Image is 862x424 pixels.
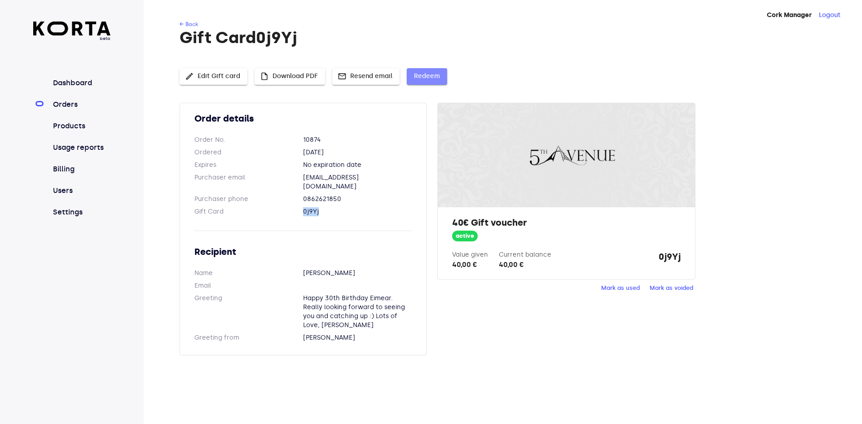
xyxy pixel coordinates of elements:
[303,207,412,216] dd: 0j9Yj
[452,232,478,240] span: active
[194,173,303,191] dt: Purchaser email
[255,68,325,85] button: Download PDF
[194,281,303,290] dt: Email
[262,71,318,82] span: Download PDF
[187,71,240,82] span: Edit Gift card
[303,333,412,342] dd: [PERSON_NAME]
[303,195,412,204] dd: 0862621850
[51,121,111,131] a: Products
[33,22,111,35] img: Korta
[819,11,840,20] button: Logout
[194,245,412,258] h2: Recipient
[51,185,111,196] a: Users
[499,251,551,258] label: Current balance
[194,333,303,342] dt: Greeting from
[452,251,488,258] label: Value given
[180,68,247,85] button: Edit Gift card
[303,294,412,330] dd: Happy 30th Birthday Eimear. Really looking forward to seeing you and catching up :) Lots of Love,...
[194,269,303,278] dt: Name
[599,281,642,295] button: Mark as used
[647,281,695,295] button: Mark as voided
[452,259,488,270] div: 40,00 €
[452,216,680,229] h2: 40€ Gift voucher
[33,35,111,42] span: beta
[650,283,693,293] span: Mark as voided
[260,72,269,81] span: insert_drive_file
[601,283,640,293] span: Mark as used
[338,72,347,81] span: mail
[51,99,111,110] a: Orders
[194,136,303,144] dt: Order No.
[180,71,247,79] a: Edit Gift card
[194,148,303,157] dt: Ordered
[51,207,111,218] a: Settings
[659,250,681,270] strong: 0j9Yj
[194,112,412,125] h2: Order details
[303,269,412,278] dd: [PERSON_NAME]
[51,142,111,153] a: Usage reports
[414,71,440,82] span: Redeem
[194,207,303,216] dt: Gift Card
[33,22,111,42] a: beta
[180,29,824,47] h1: Gift Card 0j9Yj
[194,294,303,330] dt: Greeting
[303,173,412,191] dd: [EMAIL_ADDRESS][DOMAIN_NAME]
[339,71,392,82] span: Resend email
[303,136,412,144] dd: 10874
[303,161,412,170] dd: No expiration date
[185,72,194,81] span: edit
[499,259,551,270] div: 40,00 €
[407,68,447,85] button: Redeem
[194,161,303,170] dt: Expires
[194,195,303,204] dt: Purchaser phone
[303,148,412,157] dd: [DATE]
[51,78,111,88] a: Dashboard
[767,11,812,19] strong: Cork Manager
[332,68,400,85] button: Resend email
[180,21,198,27] a: ← Back
[51,164,111,175] a: Billing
